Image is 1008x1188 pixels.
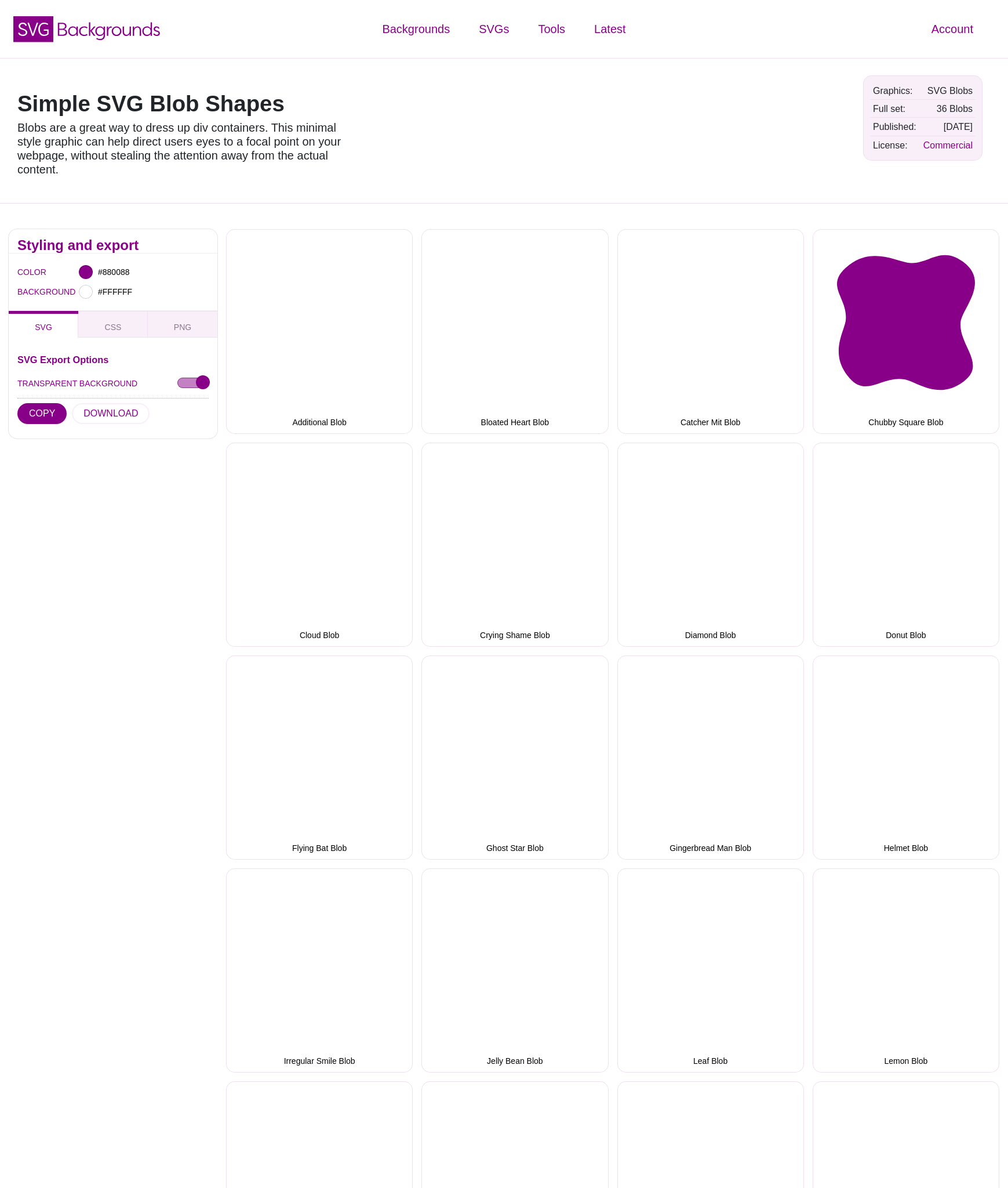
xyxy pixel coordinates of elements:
button: Helmet Blob [813,655,999,860]
button: Flying Bat Blob [226,655,413,860]
a: Backgrounds [367,12,464,46]
td: SVG Blobs [920,82,976,99]
td: [DATE] [920,118,976,135]
button: Ghost Star Blob [421,655,608,860]
button: Diamond Blob [617,443,804,647]
a: SVGs [464,12,523,46]
label: TRANSPARENT BACKGROUND [17,376,137,391]
span: PNG [174,323,191,332]
a: Latest [580,12,640,46]
button: Lemon Blob [813,868,999,1073]
button: Bloated Heart Blob [421,229,608,433]
p: Blobs are a great way to dress up div containers. This minimal style graphic can help direct user... [17,121,348,176]
button: DOWNLOAD [72,403,150,424]
button: Catcher Mit Blob [617,229,804,433]
button: Jelly Bean Blob [421,868,608,1073]
label: COLOR [17,265,32,280]
button: PNG [148,311,217,338]
td: Graphics: [870,82,919,99]
td: 36 Blobs [920,100,976,117]
h2: Styling and export [17,241,209,250]
a: Tools [523,12,580,46]
button: CSS [78,311,148,338]
span: CSS [105,323,122,332]
button: Donut Blob [813,443,999,647]
button: Gingerbread Man Blob [617,655,804,860]
h3: SVG Export Options [17,355,209,364]
td: Full set: [870,100,919,117]
h1: Simple SVG Blob Shapes [17,93,348,115]
label: BACKGROUND [17,284,32,299]
td: License: [870,137,919,154]
button: Leaf Blob [617,868,804,1073]
button: Crying Shame Blob [421,443,608,647]
button: COPY [17,403,67,424]
button: Irregular Smile Blob [226,868,413,1073]
button: Additional Blob [226,229,413,433]
a: Commercial [923,140,973,150]
button: Cloud Blob [226,443,413,647]
td: Published: [870,118,919,135]
a: Account [917,12,988,46]
button: Chubby Square Blob [813,229,999,433]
